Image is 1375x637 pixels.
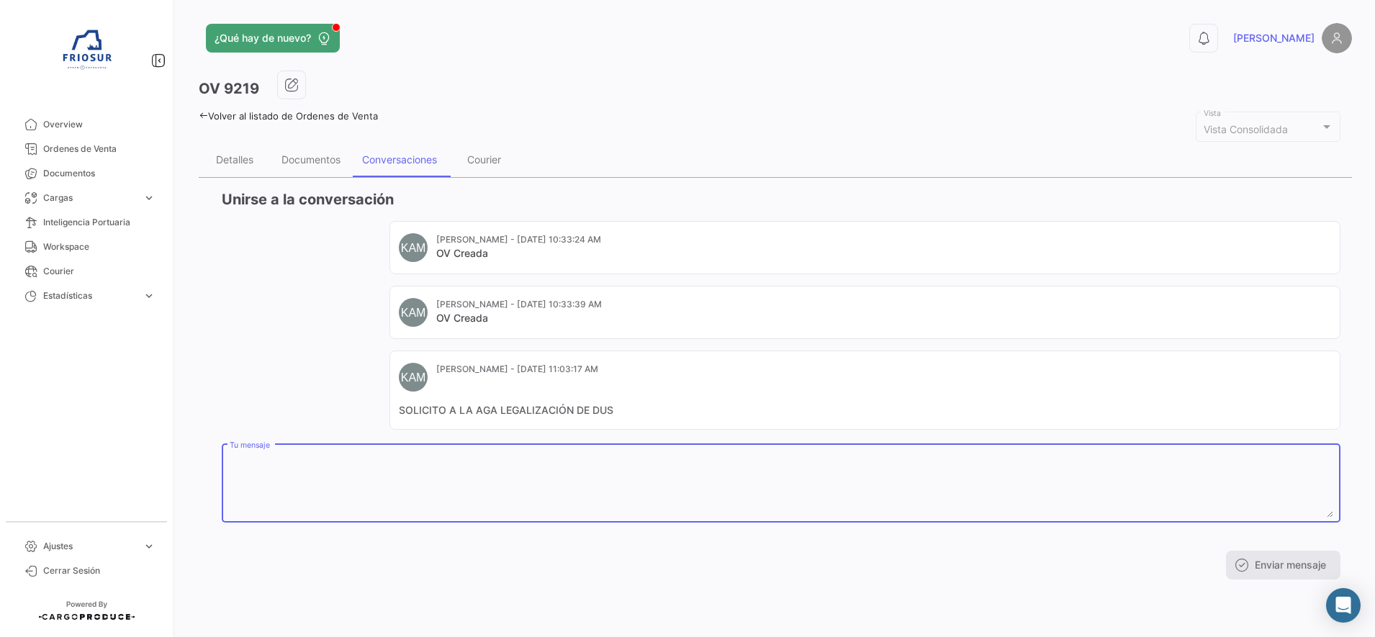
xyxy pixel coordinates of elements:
[12,210,161,235] a: Inteligencia Portuaria
[206,24,340,53] button: ¿Qué hay de nuevo?
[12,259,161,284] a: Courier
[436,311,602,325] mat-card-title: OV Creada
[43,167,155,180] span: Documentos
[436,246,601,261] mat-card-title: OV Creada
[222,189,1340,209] h3: Unirse a la conversación
[399,233,428,262] div: KAM
[216,153,253,166] div: Detalles
[43,118,155,131] span: Overview
[215,31,311,45] span: ¿Qué hay de nuevo?
[43,289,137,302] span: Estadísticas
[43,191,137,204] span: Cargas
[199,110,378,122] a: Volver al listado de Ordenes de Venta
[1204,123,1288,135] span: Vista Consolidada
[43,240,155,253] span: Workspace
[467,153,501,166] div: Courier
[436,363,598,376] mat-card-subtitle: [PERSON_NAME] - [DATE] 11:03:17 AM
[281,153,341,166] div: Documentos
[143,289,155,302] span: expand_more
[43,265,155,278] span: Courier
[436,233,601,246] mat-card-subtitle: [PERSON_NAME] - [DATE] 10:33:24 AM
[43,143,155,155] span: Ordenes de Venta
[1322,23,1352,53] img: placeholder-user.png
[399,298,428,327] div: KAM
[143,191,155,204] span: expand_more
[143,540,155,553] span: expand_more
[12,235,161,259] a: Workspace
[1233,31,1315,45] span: [PERSON_NAME]
[43,216,155,229] span: Inteligencia Portuaria
[12,137,161,161] a: Ordenes de Venta
[12,112,161,137] a: Overview
[43,540,137,553] span: Ajustes
[12,161,161,186] a: Documentos
[1326,588,1361,623] div: Abrir Intercom Messenger
[436,298,602,311] mat-card-subtitle: [PERSON_NAME] - [DATE] 10:33:39 AM
[43,564,155,577] span: Cerrar Sesión
[199,78,259,99] h3: OV 9219
[50,17,122,89] img: 6ea6c92c-e42a-4aa8-800a-31a9cab4b7b0.jpg
[399,403,1331,417] mat-card-content: SOLICITO A LA AGA LEGALIZACIÓN DE DUS
[399,363,428,392] div: KAM
[362,153,437,166] div: Conversaciones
